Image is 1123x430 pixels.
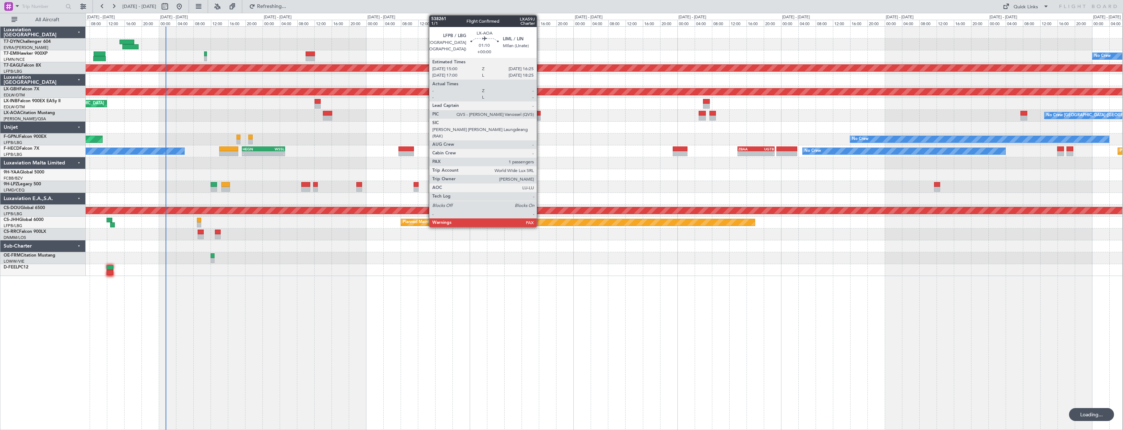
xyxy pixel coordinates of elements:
[1057,20,1075,26] div: 16:00
[747,20,764,26] div: 16:00
[263,20,280,26] div: 00:00
[886,14,914,21] div: [DATE] - [DATE]
[264,14,292,21] div: [DATE] - [DATE]
[194,20,211,26] div: 08:00
[781,20,798,26] div: 00:00
[608,20,626,26] div: 08:00
[643,20,660,26] div: 16:00
[4,265,28,270] a: D-FEELPC12
[160,14,188,21] div: [DATE] - [DATE]
[243,151,263,156] div: -
[4,40,20,44] span: T7-DYN
[4,146,19,151] span: F-HECD
[539,20,556,26] div: 16:00
[453,20,470,26] div: 20:00
[142,20,159,26] div: 20:00
[4,99,60,103] a: LX-INBFalcon 900EX EASy II
[764,20,781,26] div: 20:00
[756,151,774,156] div: -
[729,20,747,26] div: 12:00
[418,20,436,26] div: 12:00
[1092,20,1109,26] div: 00:00
[1093,14,1121,21] div: [DATE] - [DATE]
[902,20,919,26] div: 04:00
[384,20,401,26] div: 04:00
[107,20,124,26] div: 12:00
[804,146,821,157] div: No Crew
[4,45,48,50] a: EVRA/[PERSON_NAME]
[4,140,22,145] a: LFPB/LBG
[833,20,850,26] div: 12:00
[211,20,228,26] div: 12:00
[367,14,395,21] div: [DATE] - [DATE]
[4,63,21,68] span: T7-EAGL
[695,20,712,26] div: 04:00
[556,20,574,26] div: 20:00
[4,63,41,68] a: T7-EAGLFalcon 8X
[4,218,44,222] a: CS-JHHGlobal 6000
[505,20,522,26] div: 08:00
[257,4,287,9] span: Refreshing...
[122,3,156,10] span: [DATE] - [DATE]
[4,99,18,103] span: LX-INB
[125,20,142,26] div: 16:00
[401,20,418,26] div: 08:00
[332,20,349,26] div: 16:00
[19,17,76,22] span: All Aircraft
[852,134,869,145] div: No Crew
[782,14,810,21] div: [DATE] - [DATE]
[756,147,774,151] div: UGTB
[678,14,706,21] div: [DATE] - [DATE]
[591,20,608,26] div: 04:00
[575,14,603,21] div: [DATE] - [DATE]
[22,1,63,12] input: Trip Number
[487,20,505,26] div: 04:00
[988,20,1006,26] div: 00:00
[738,147,756,151] div: ZBAA
[989,14,1017,21] div: [DATE] - [DATE]
[4,146,39,151] a: F-HECDFalcon 7X
[4,104,25,110] a: EDLW/DTM
[574,20,591,26] div: 00:00
[245,20,263,26] div: 20:00
[4,170,20,175] span: 9H-YAA
[90,20,107,26] div: 08:00
[403,217,516,228] div: Planned Maint [GEOGRAPHIC_DATA] ([GEOGRAPHIC_DATA])
[1094,51,1111,62] div: No Crew
[522,20,539,26] div: 12:00
[1006,20,1023,26] div: 04:00
[4,51,18,56] span: T7-EMI
[349,20,366,26] div: 20:00
[436,20,453,26] div: 16:00
[4,187,24,193] a: LFMD/CEQ
[1040,20,1057,26] div: 12:00
[4,206,45,210] a: CS-DOUGlobal 6500
[1023,20,1040,26] div: 08:00
[660,20,677,26] div: 20:00
[263,147,284,151] div: WSSL
[4,265,18,270] span: D-FEEL
[971,20,988,26] div: 20:00
[87,14,115,21] div: [DATE] - [DATE]
[4,40,51,44] a: T7-DYNChallenger 604
[4,111,55,115] a: LX-AOACitation Mustang
[4,223,22,228] a: LFPB/LBG
[8,14,78,26] button: All Aircraft
[176,20,194,26] div: 04:00
[919,20,937,26] div: 08:00
[471,14,499,21] div: [DATE] - [DATE]
[712,20,729,26] div: 08:00
[4,87,39,91] a: LX-GBHFalcon 7X
[470,20,487,26] div: 00:00
[4,206,21,210] span: CS-DOU
[954,20,971,26] div: 16:00
[4,182,41,186] a: 9H-LPZLegacy 500
[4,253,55,258] a: OE-FRMCitation Mustang
[4,116,46,122] a: [PERSON_NAME]/QSA
[4,92,25,98] a: EDLW/DTM
[937,20,954,26] div: 12:00
[1014,4,1038,11] div: Quick Links
[243,147,263,151] div: HEGN
[228,20,245,26] div: 16:00
[4,87,19,91] span: LX-GBH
